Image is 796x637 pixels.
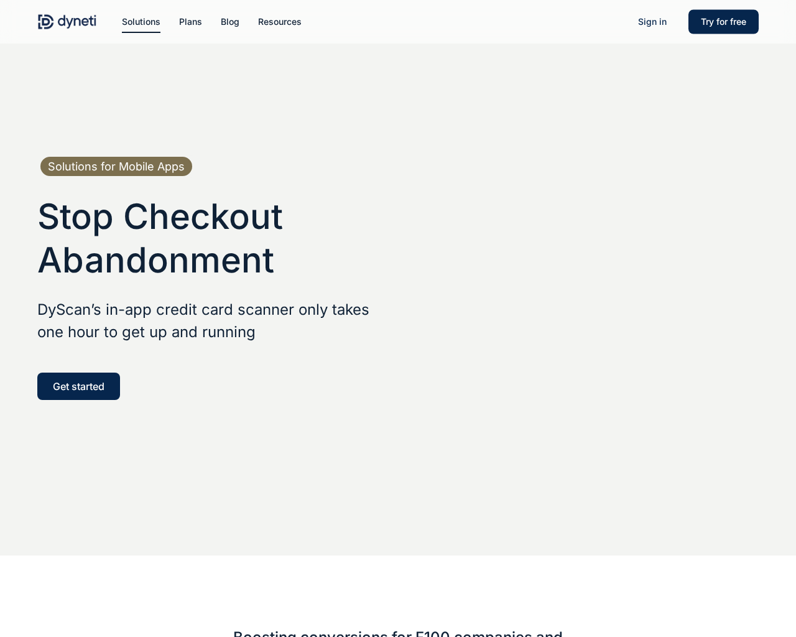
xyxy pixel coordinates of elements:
a: Plans [179,15,202,29]
span: Resources [258,16,302,27]
a: Try for free [688,15,759,29]
a: Resources [258,15,302,29]
span: Get started [53,380,104,393]
h3: Stop Checkout Abandonment [37,195,391,282]
span: Try for free [701,16,746,27]
h3: DyScan’s in-app credit card scanner only takes one hour to get up and running [37,299,391,343]
a: Solutions [122,15,160,29]
span: Solutions for Mobile Apps [40,157,192,176]
a: Sign in [626,15,679,29]
a: Blog [221,15,239,29]
a: Solutions for Mobile Apps [37,155,201,178]
span: Plans [179,16,202,27]
a: Get started [37,373,120,400]
span: Blog [221,16,239,27]
span: Solutions [122,16,160,27]
span: Sign in [638,16,667,27]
